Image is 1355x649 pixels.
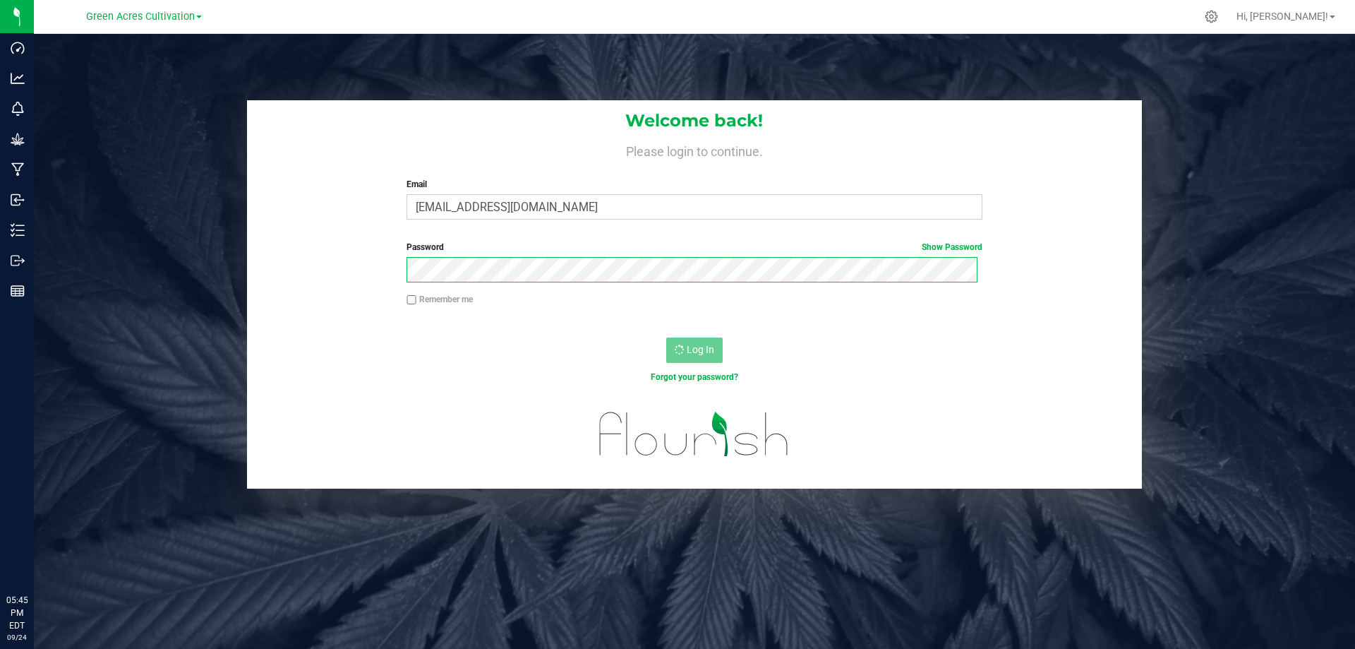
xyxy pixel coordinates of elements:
[11,102,25,116] inline-svg: Monitoring
[666,338,723,363] button: Log In
[11,71,25,85] inline-svg: Analytics
[247,141,1142,158] h4: Please login to continue.
[1236,11,1328,22] span: Hi, [PERSON_NAME]!
[86,11,195,23] span: Green Acres Cultivation
[406,293,473,306] label: Remember me
[406,178,982,191] label: Email
[922,242,982,252] a: Show Password
[1203,10,1220,23] div: Manage settings
[247,112,1142,130] h1: Welcome back!
[6,594,28,632] p: 05:45 PM EDT
[582,398,806,470] img: flourish_logo.svg
[11,41,25,55] inline-svg: Dashboard
[11,162,25,177] inline-svg: Manufacturing
[651,372,738,382] a: Forgot your password?
[11,254,25,268] inline-svg: Outbound
[11,132,25,146] inline-svg: Grow
[6,632,28,643] p: 09/24
[406,295,416,305] input: Remember me
[11,223,25,237] inline-svg: Inventory
[687,344,714,355] span: Log In
[11,284,25,298] inline-svg: Reports
[11,193,25,207] inline-svg: Inbound
[406,242,444,252] span: Password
